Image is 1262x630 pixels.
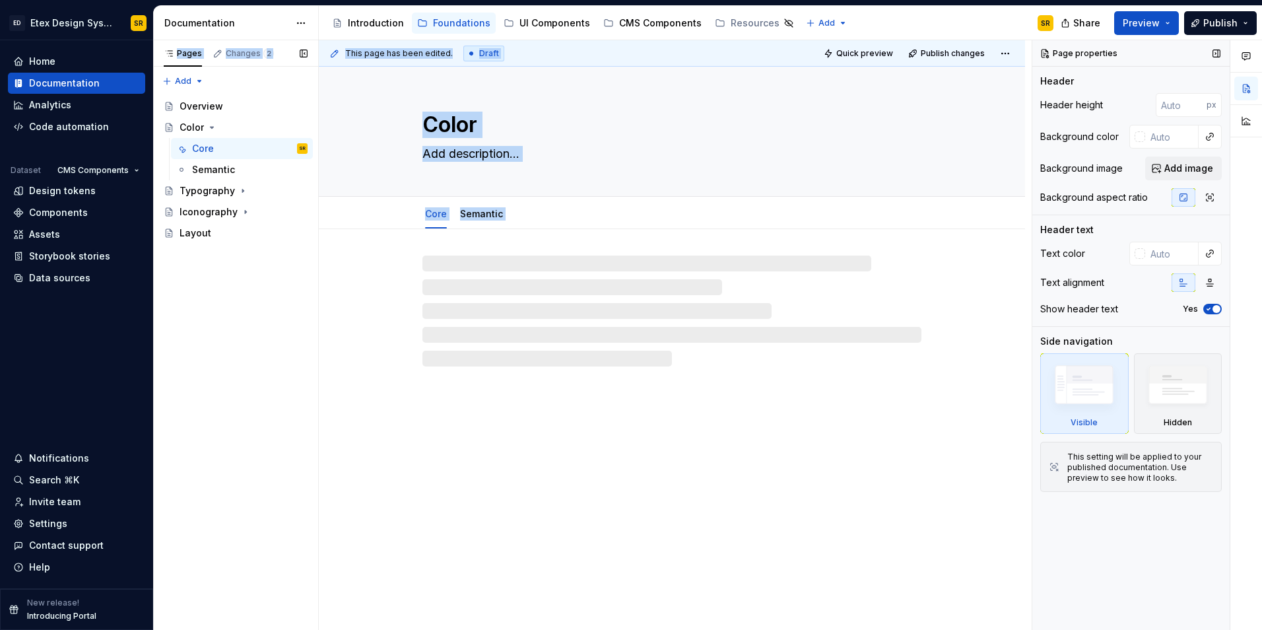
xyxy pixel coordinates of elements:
[327,10,799,36] div: Page tree
[57,165,129,176] span: CMS Components
[8,470,145,491] button: Search ⌘K
[1073,17,1100,30] span: Share
[171,159,313,180] a: Semantic
[1040,130,1119,143] div: Background color
[299,142,306,155] div: SR
[433,17,490,30] div: Foundations
[8,94,145,116] a: Analytics
[1145,157,1222,180] button: Add image
[29,271,90,285] div: Data sources
[8,202,145,223] a: Components
[11,165,41,176] div: Dataset
[29,55,55,68] div: Home
[192,163,235,176] div: Semantic
[921,48,985,59] span: Publish changes
[1164,417,1192,428] div: Hidden
[460,208,503,219] a: Semantic
[158,201,313,223] a: Iconography
[1040,353,1129,434] div: Visible
[327,13,409,34] a: Introduction
[263,48,274,59] span: 2
[1040,162,1123,175] div: Background image
[498,13,595,34] a: UI Components
[8,224,145,245] a: Assets
[29,561,50,574] div: Help
[29,473,79,487] div: Search ⌘K
[29,517,67,530] div: Settings
[619,17,702,30] div: CMS Components
[1123,17,1160,30] span: Preview
[904,44,991,63] button: Publish changes
[710,13,799,34] a: Resources
[175,76,191,87] span: Add
[1040,75,1074,88] div: Header
[192,142,214,155] div: Core
[29,184,96,197] div: Design tokens
[345,48,453,59] span: This page has been edited.
[8,267,145,289] a: Data sources
[1040,302,1118,316] div: Show header text
[1040,223,1094,236] div: Header text
[158,117,313,138] a: Color
[8,51,145,72] a: Home
[420,109,919,141] textarea: Color
[158,223,313,244] a: Layout
[29,98,71,112] div: Analytics
[29,120,109,133] div: Code automation
[180,121,204,134] div: Color
[1203,17,1238,30] span: Publish
[134,18,143,28] div: SR
[29,206,88,219] div: Components
[1184,11,1257,35] button: Publish
[29,539,104,552] div: Contact support
[29,250,110,263] div: Storybook stories
[27,598,79,608] p: New release!
[836,48,893,59] span: Quick preview
[1071,417,1098,428] div: Visible
[29,495,81,508] div: Invite team
[598,13,707,34] a: CMS Components
[348,17,404,30] div: Introduction
[1145,125,1199,149] input: Auto
[1040,191,1148,204] div: Background aspect ratio
[180,184,235,197] div: Typography
[519,17,590,30] div: UI Components
[8,116,145,137] a: Code automation
[479,48,499,59] span: Draft
[158,96,313,117] a: Overview
[164,48,202,59] div: Pages
[180,227,211,240] div: Layout
[8,246,145,267] a: Storybook stories
[1164,162,1213,175] span: Add image
[164,17,289,30] div: Documentation
[171,138,313,159] a: CoreSR
[51,161,145,180] button: CMS Components
[425,208,447,219] a: Core
[180,100,223,113] div: Overview
[1207,100,1216,110] p: px
[1054,11,1109,35] button: Share
[8,557,145,578] button: Help
[27,611,96,621] p: Introducing Portal
[1183,304,1198,314] label: Yes
[8,73,145,94] a: Documentation
[8,491,145,512] a: Invite team
[9,15,25,31] div: ED
[731,17,780,30] div: Resources
[420,199,452,227] div: Core
[1156,93,1207,117] input: Auto
[1041,18,1050,28] div: SR
[455,199,508,227] div: Semantic
[1040,276,1104,289] div: Text alignment
[158,180,313,201] a: Typography
[8,513,145,534] a: Settings
[158,72,208,90] button: Add
[226,48,274,59] div: Changes
[29,452,89,465] div: Notifications
[802,14,851,32] button: Add
[412,13,496,34] a: Foundations
[1145,242,1199,265] input: Auto
[818,18,835,28] span: Add
[820,44,899,63] button: Quick preview
[29,77,100,90] div: Documentation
